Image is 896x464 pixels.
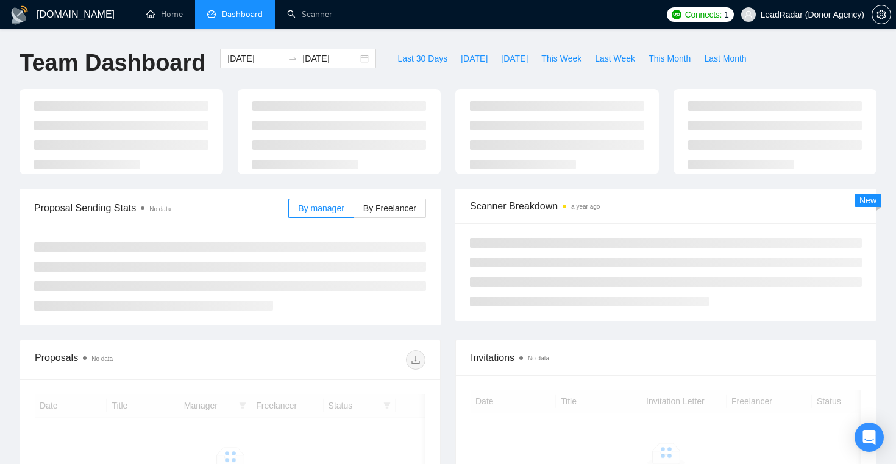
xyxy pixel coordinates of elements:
a: searchScanner [287,9,332,19]
button: This Week [535,49,588,68]
div: Proposals [35,350,230,370]
span: user [744,10,753,19]
a: setting [872,10,891,19]
time: a year ago [571,203,600,210]
div: Open Intercom Messenger [855,423,884,452]
span: Last 30 Days [397,52,447,65]
span: [DATE] [501,52,528,65]
span: dashboard [207,10,216,18]
span: to [288,54,297,63]
img: upwork-logo.png [672,10,681,19]
span: 1 [724,8,729,21]
span: Proposal Sending Stats [34,200,288,216]
span: This Week [541,52,581,65]
span: No data [91,356,113,362]
a: homeHome [146,9,183,19]
button: Last 30 Days [391,49,454,68]
span: No data [528,355,549,362]
span: Invitations [471,350,861,365]
button: setting [872,5,891,24]
button: This Month [642,49,697,68]
span: By Freelancer [363,203,416,213]
input: End date [302,52,358,65]
span: Scanner Breakdown [470,199,862,214]
span: This Month [649,52,691,65]
button: [DATE] [454,49,494,68]
img: logo [10,5,29,25]
span: Connects: [685,8,722,21]
span: setting [872,10,891,19]
button: [DATE] [494,49,535,68]
span: New [859,195,876,205]
span: No data [149,206,171,213]
input: Start date [227,52,283,65]
span: Dashboard [222,9,263,19]
span: By manager [298,203,344,213]
button: Last Month [697,49,753,68]
h1: Team Dashboard [20,49,205,77]
span: Last Week [595,52,635,65]
span: [DATE] [461,52,488,65]
span: Last Month [704,52,746,65]
span: swap-right [288,54,297,63]
button: Last Week [588,49,642,68]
